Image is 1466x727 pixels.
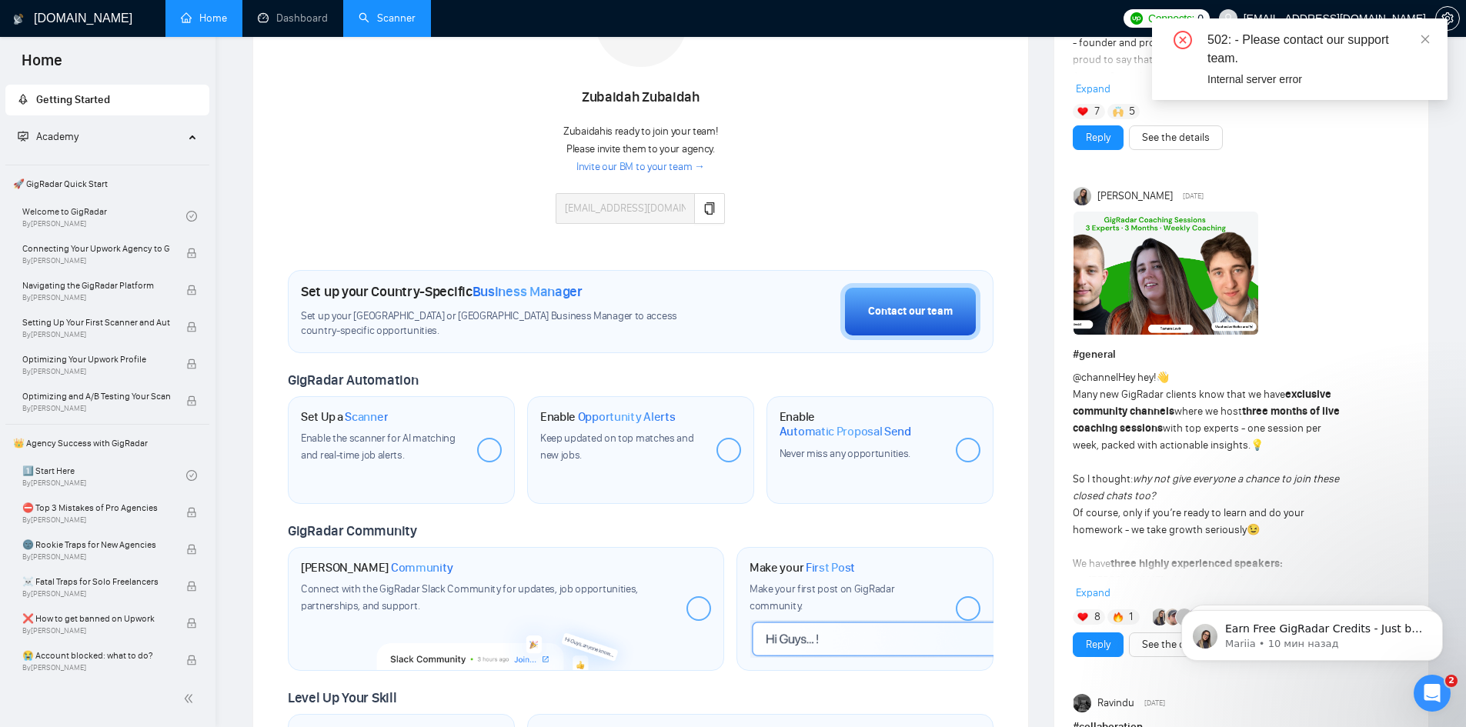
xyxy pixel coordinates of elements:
span: lock [186,395,197,406]
button: setting [1435,6,1460,31]
a: dashboardDashboard [258,12,328,25]
span: @channel [1073,371,1118,384]
a: Reply [1086,636,1110,653]
span: 👑 Agency Success with GigRadar [7,428,208,459]
img: upwork-logo.png [1130,12,1143,25]
span: GigRadar Community [288,522,417,539]
span: By [PERSON_NAME] [22,552,170,562]
span: By [PERSON_NAME] [22,626,170,635]
span: 👋 [1156,371,1169,384]
em: why not give everyone a chance to join these closed chats too? [1073,472,1339,502]
a: 1️⃣ Start HereBy[PERSON_NAME] [22,459,186,492]
span: 1 [1129,609,1133,625]
a: See the details [1142,636,1210,653]
span: ☠️ Fatal Traps for Solo Freelancers [22,574,170,589]
span: 5 [1129,104,1135,119]
span: Make your first post on GigRadar community. [750,582,894,612]
iframe: Intercom live chat [1414,675,1451,712]
h1: Enable [780,409,943,439]
span: setting [1436,12,1459,25]
span: 💡 [1251,439,1264,452]
span: Setting Up Your First Scanner and Auto-Bidder [22,315,170,330]
li: Getting Started [5,85,209,115]
span: Automatic Proposal Send [780,424,911,439]
img: Ravindu [1074,694,1092,712]
h1: # general [1073,346,1410,363]
h1: Make your [750,560,855,575]
span: lock [186,655,197,665]
img: Mariia Heshka [1074,187,1092,205]
span: lock [186,507,197,518]
span: By [PERSON_NAME] [22,589,170,599]
span: By [PERSON_NAME] [22,404,170,413]
img: 🙌 [1113,106,1124,117]
img: logo [13,7,24,32]
button: Contact our team [840,283,980,340]
span: close-circle [1174,31,1192,49]
a: homeHome [181,12,227,25]
span: lock [186,581,197,592]
span: 2 [1445,675,1458,687]
div: Internal server error [1207,71,1429,88]
span: Academy [18,130,78,143]
img: Mariia Heshka [1153,609,1170,625]
span: rocket [18,94,28,105]
span: fund-projection-screen [18,131,28,142]
a: See the details [1142,129,1210,146]
span: lock [186,322,197,332]
h1: Set Up a [301,409,388,425]
span: Community [391,560,453,575]
img: ❤️ [1077,612,1088,622]
span: copy [703,202,716,215]
span: By [PERSON_NAME] [22,663,170,672]
button: copy [694,193,725,224]
strong: three highly experienced speakers: [1110,557,1283,570]
span: 😉 [1247,523,1260,536]
a: setting [1435,12,1460,25]
span: Expand [1076,82,1110,95]
span: [PERSON_NAME] [1097,188,1173,205]
span: 😭 Account blocked: what to do? [22,648,170,663]
span: Getting Started [36,93,110,106]
span: check-circle [186,470,197,481]
span: By [PERSON_NAME] [22,515,170,525]
span: GigRadar Automation [288,372,418,389]
img: slackcommunity-bg.png [376,608,637,670]
span: Set up your [GEOGRAPHIC_DATA] or [GEOGRAPHIC_DATA] Business Manager to access country-specific op... [301,309,709,338]
span: Zubaidah is ready to join your team! [563,125,718,138]
span: Connecting Your Upwork Agency to GigRadar [22,241,170,256]
span: user [1223,13,1234,24]
h1: Set up your Country-Specific [301,283,583,300]
span: By [PERSON_NAME] [22,367,170,376]
span: Level Up Your Skill [288,689,396,706]
h1: [PERSON_NAME] [301,560,453,575]
span: By [PERSON_NAME] [22,256,170,265]
span: close [1420,34,1431,45]
span: Earn Free GigRadar Credits - Just by Sharing Your Story! 💬 Want more credits for sending proposal... [67,45,265,424]
span: Ravindu [1097,695,1134,712]
span: Connect with the GigRadar Slack Community for updates, job opportunities, partnerships, and support. [301,582,638,612]
span: Home [9,49,75,82]
span: Connects: [1148,10,1194,27]
span: By [PERSON_NAME] [22,330,170,339]
span: [DATE] [1144,696,1165,710]
span: [DATE] [1183,189,1204,203]
span: lock [186,285,197,295]
span: 🚀 GigRadar Quick Start [7,168,208,199]
span: Expand [1076,586,1110,599]
span: Scanner [345,409,388,425]
button: Reply [1073,632,1124,657]
h1: Enable [540,409,676,425]
span: First Post [806,560,855,575]
span: double-left [183,691,199,706]
a: Invite our BM to your team → [576,160,705,175]
span: 0 [1197,10,1204,27]
span: By [PERSON_NAME] [22,293,170,302]
button: See the details [1129,632,1223,657]
button: See the details [1129,125,1223,150]
span: Enable the scanner for AI matching and real-time job alerts. [301,432,456,462]
span: lock [186,618,197,629]
span: Business Manager [473,283,583,300]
